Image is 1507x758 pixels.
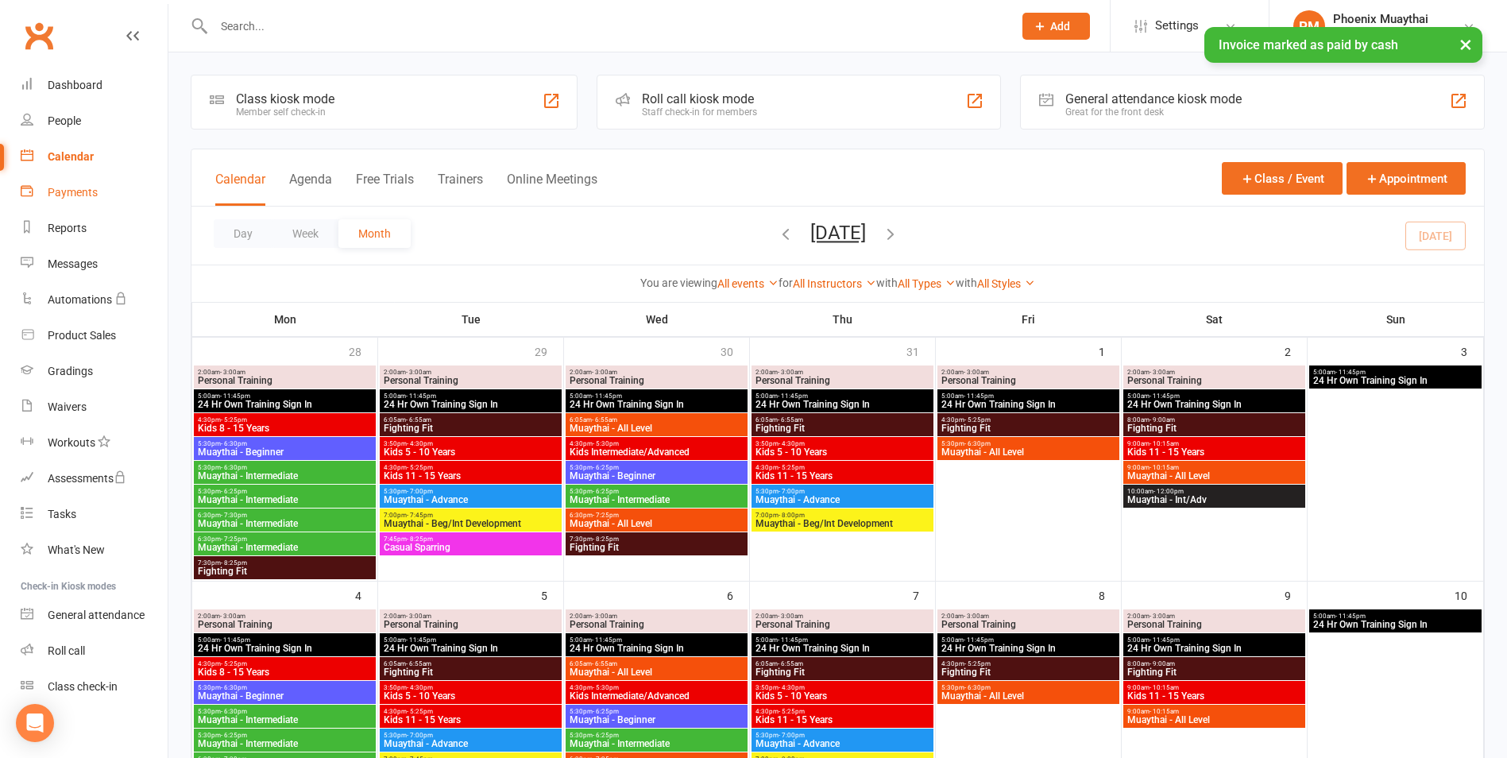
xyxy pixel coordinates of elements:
[593,512,619,519] span: - 7:25pm
[21,103,168,139] a: People
[569,667,744,677] span: Muaythai - All Level
[1335,613,1366,620] span: - 11:45pm
[1293,10,1325,42] div: PM
[1126,684,1302,691] span: 9:00am
[964,440,991,447] span: - 6:30pm
[941,416,1116,423] span: 4:30pm
[383,464,558,471] span: 4:30pm
[569,613,744,620] span: 2:00am
[964,393,994,400] span: - 11:45pm
[197,613,373,620] span: 2:00am
[21,282,168,318] a: Automations
[383,495,558,505] span: Muaythai - Advance
[793,277,876,290] a: All Instructors
[406,369,431,376] span: - 3:00am
[383,447,558,457] span: Kids 5 - 10 Years
[779,277,793,289] strong: for
[21,246,168,282] a: Messages
[197,636,373,644] span: 5:00am
[778,393,808,400] span: - 11:45pm
[755,667,930,677] span: Fighting Fit
[197,691,373,701] span: Muaythai - Beginner
[941,447,1116,457] span: Muaythai - All Level
[642,91,757,106] div: Roll call kiosk mode
[593,536,619,543] span: - 8:25pm
[755,495,930,505] span: Muaythai - Advance
[197,488,373,495] span: 5:30pm
[383,512,558,519] span: 7:00pm
[1285,338,1307,364] div: 2
[48,114,81,127] div: People
[48,257,98,270] div: Messages
[569,447,744,457] span: Kids Intermediate/Advanced
[1222,162,1343,195] button: Class / Event
[1150,416,1175,423] span: - 9:00am
[406,660,431,667] span: - 6:55am
[1126,660,1302,667] span: 8:00am
[215,172,265,206] button: Calendar
[1065,106,1242,118] div: Great for the front desk
[48,150,94,163] div: Calendar
[592,613,617,620] span: - 3:00am
[569,636,744,644] span: 5:00am
[221,416,247,423] span: - 5:25pm
[197,416,373,423] span: 4:30pm
[407,440,433,447] span: - 4:30pm
[1153,488,1184,495] span: - 12:00pm
[1150,660,1175,667] span: - 9:00am
[383,636,558,644] span: 5:00am
[717,277,779,290] a: All events
[941,423,1116,433] span: Fighting Fit
[383,440,558,447] span: 3:50pm
[755,644,930,653] span: 24 Hr Own Training Sign In
[1126,447,1302,457] span: Kids 11 - 15 Years
[569,369,744,376] span: 2:00am
[21,497,168,532] a: Tasks
[21,461,168,497] a: Assessments
[1126,416,1302,423] span: 8:00am
[755,440,930,447] span: 3:50pm
[438,172,483,206] button: Trainers
[810,222,866,244] button: [DATE]
[197,620,373,629] span: Personal Training
[569,464,744,471] span: 5:30pm
[640,277,717,289] strong: You are viewing
[964,613,989,620] span: - 3:00am
[1126,691,1302,701] span: Kids 11 - 15 Years
[197,512,373,519] span: 6:30pm
[21,532,168,568] a: What's New
[21,633,168,669] a: Roll call
[1204,27,1482,63] div: Invoice marked as paid by cash
[1285,582,1307,608] div: 9
[569,512,744,519] span: 6:30pm
[383,416,558,423] span: 6:05am
[906,338,935,364] div: 31
[1126,393,1302,400] span: 5:00am
[338,219,411,248] button: Month
[941,440,1116,447] span: 5:30pm
[407,684,433,691] span: - 4:30pm
[755,369,930,376] span: 2:00am
[383,708,558,715] span: 4:30pm
[383,543,558,552] span: Casual Sparring
[755,464,930,471] span: 4:30pm
[941,620,1116,629] span: Personal Training
[406,636,436,644] span: - 11:45pm
[197,559,373,567] span: 7:30pm
[592,393,622,400] span: - 11:45pm
[21,318,168,354] a: Product Sales
[197,536,373,543] span: 6:30pm
[941,636,1116,644] span: 5:00am
[197,393,373,400] span: 5:00am
[936,303,1122,336] th: Fri
[592,416,617,423] span: - 6:55am
[564,303,750,336] th: Wed
[1312,620,1478,629] span: 24 Hr Own Training Sign In
[779,440,805,447] span: - 4:30pm
[569,416,744,423] span: 6:05am
[221,660,247,667] span: - 5:25pm
[1065,91,1242,106] div: General attendance kiosk mode
[214,219,272,248] button: Day
[964,369,989,376] span: - 3:00am
[192,303,378,336] th: Mon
